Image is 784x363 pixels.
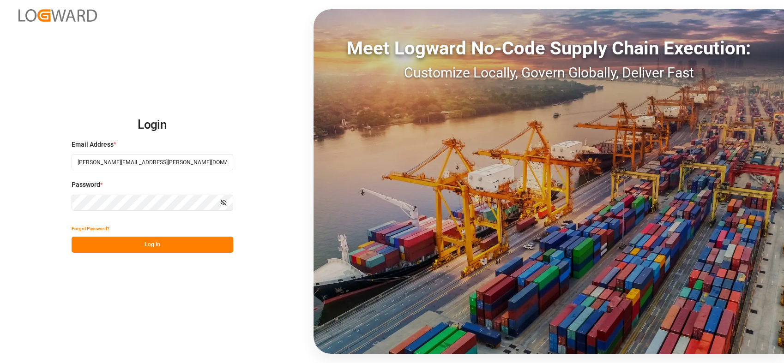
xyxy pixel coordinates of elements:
[72,110,233,140] h2: Login
[314,35,784,62] div: Meet Logward No-Code Supply Chain Execution:
[72,180,100,190] span: Password
[314,62,784,83] div: Customize Locally, Govern Globally, Deliver Fast
[72,140,114,149] span: Email Address
[18,9,97,22] img: Logward_new_orange.png
[72,154,233,170] input: Enter your email
[72,237,233,253] button: Log In
[72,220,109,237] button: Forgot Password?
